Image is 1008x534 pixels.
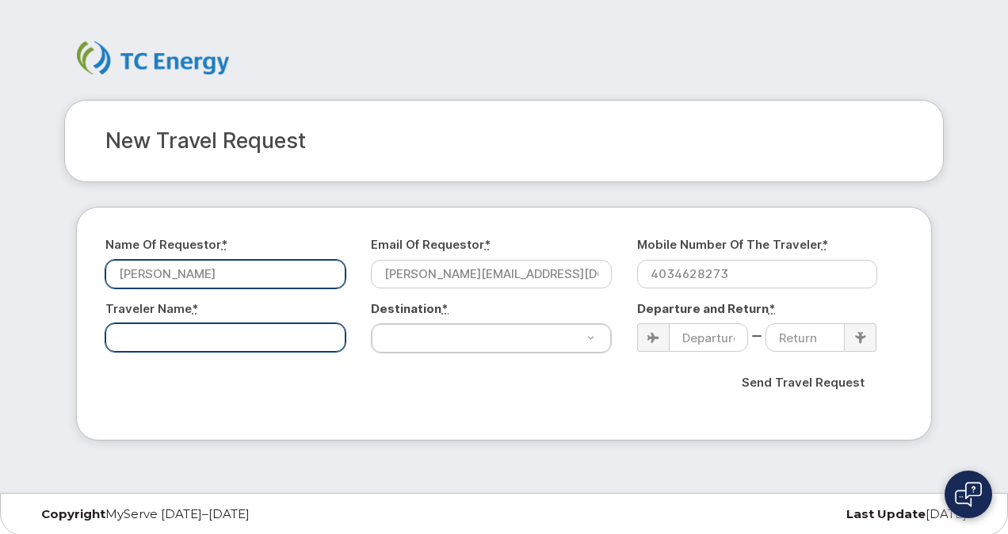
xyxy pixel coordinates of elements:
abbr: required [769,301,776,316]
input: Send Travel Request [728,365,878,399]
label: Destination [371,300,449,317]
abbr: required [822,237,828,252]
label: Traveler Name [105,300,198,317]
abbr: required [192,301,198,316]
abbr: required [484,237,491,252]
abbr: required [441,301,449,316]
label: Departure and Return [637,300,776,317]
label: Email of Requestor [371,236,491,253]
label: Name of Requestor [105,236,227,253]
h2: New Travel Request [105,129,903,153]
input: Departure [669,323,748,352]
div: MyServe [DATE]–[DATE] [29,508,346,521]
label: Mobile Number of the Traveler [637,236,828,253]
strong: Last Update [846,506,926,521]
input: Return [766,323,845,352]
div: [DATE] [662,508,979,521]
abbr: required [221,237,227,252]
img: Open chat [955,482,982,507]
img: TC Energy [77,41,229,74]
strong: Copyright [41,506,105,521]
